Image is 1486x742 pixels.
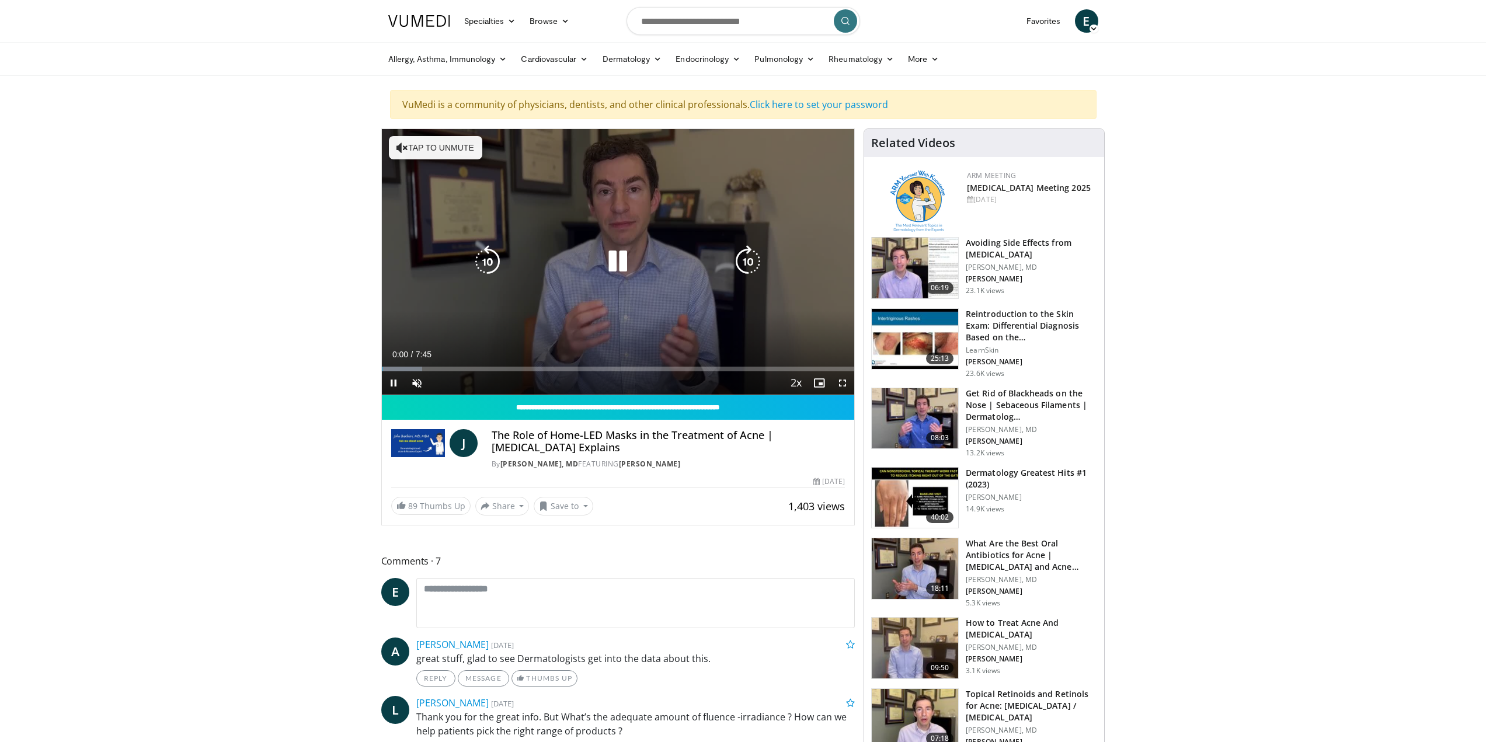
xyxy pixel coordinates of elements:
span: 40:02 [926,511,954,523]
p: great stuff, glad to see Dermatologists get into the data about this. [416,652,855,666]
span: 06:19 [926,282,954,294]
h3: How to Treat Acne And [MEDICAL_DATA] [966,617,1097,640]
div: VuMedi is a community of physicians, dentists, and other clinical professionals. [390,90,1097,119]
video-js: Video Player [382,129,855,395]
h3: Reintroduction to the Skin Exam: Differential Diagnosis Based on the… [966,308,1097,343]
button: Unmute [405,371,429,395]
h3: Get Rid of Blackheads on the Nose | Sebaceous Filaments | Dermatolog… [966,388,1097,423]
button: Enable picture-in-picture mode [808,371,831,395]
div: [DATE] [813,476,845,487]
small: [DATE] [491,640,514,650]
a: [PERSON_NAME], MD [500,459,579,469]
p: 23.6K views [966,369,1004,378]
img: 6f9900f7-f6e7-4fd7-bcbb-2a1dc7b7d476.150x105_q85_crop-smart_upscale.jpg [872,238,958,298]
a: Rheumatology [822,47,901,71]
p: 23.1K views [966,286,1004,295]
p: [PERSON_NAME] [966,493,1097,502]
a: [MEDICAL_DATA] Meeting 2025 [967,182,1091,193]
span: 1,403 views [788,499,845,513]
a: [PERSON_NAME] [619,459,681,469]
a: ARM Meeting [967,170,1016,180]
p: LearnSkin [966,346,1097,355]
a: 06:19 Avoiding Side Effects from [MEDICAL_DATA] [PERSON_NAME], MD [PERSON_NAME] 23.1K views [871,237,1097,299]
h3: Avoiding Side Effects from [MEDICAL_DATA] [966,237,1097,260]
img: 022c50fb-a848-4cac-a9d8-ea0906b33a1b.150x105_q85_crop-smart_upscale.jpg [872,309,958,370]
p: 5.3K views [966,598,1000,608]
a: [PERSON_NAME] [416,638,489,651]
span: 08:03 [926,432,954,444]
p: [PERSON_NAME], MD [966,263,1097,272]
a: Favorites [1019,9,1068,33]
a: L [381,696,409,724]
span: 18:11 [926,583,954,594]
h4: Related Videos [871,136,955,150]
button: Save to [534,497,593,515]
p: 14.9K views [966,504,1004,514]
input: Search topics, interventions [627,7,860,35]
img: cd394936-f734-46a2-a1c5-7eff6e6d7a1f.150x105_q85_crop-smart_upscale.jpg [872,538,958,599]
a: 18:11 What Are the Best Oral Antibiotics for Acne | [MEDICAL_DATA] and Acne… [PERSON_NAME], MD [P... [871,538,1097,608]
a: Dermatology [596,47,669,71]
a: A [381,638,409,666]
h3: Dermatology Greatest Hits #1 (2023) [966,467,1097,490]
img: 167f4955-2110-4677-a6aa-4d4647c2ca19.150x105_q85_crop-smart_upscale.jpg [872,468,958,528]
a: Browse [523,9,576,33]
div: Progress Bar [382,367,855,371]
p: [PERSON_NAME], MD [966,643,1097,652]
a: Reply [416,670,455,687]
p: [PERSON_NAME], MD [966,575,1097,584]
button: Pause [382,371,405,395]
a: 09:50 How to Treat Acne And [MEDICAL_DATA] [PERSON_NAME], MD [PERSON_NAME] 3.1K views [871,617,1097,679]
a: [PERSON_NAME] [416,696,489,709]
span: Comments 7 [381,553,855,569]
p: [PERSON_NAME] [966,357,1097,367]
a: 08:03 Get Rid of Blackheads on the Nose | Sebaceous Filaments | Dermatolog… [PERSON_NAME], MD [PE... [871,388,1097,458]
img: a3cafd6f-40a9-4bb9-837d-a5e4af0c332c.150x105_q85_crop-smart_upscale.jpg [872,618,958,678]
small: [DATE] [491,698,514,709]
p: [PERSON_NAME], MD [966,425,1097,434]
span: / [411,350,413,359]
button: Share [475,497,530,515]
a: E [1075,9,1098,33]
p: 13.2K views [966,448,1004,458]
p: Thank you for the great info. But What’s the adequate amount of fluence -irradiance ? How can we ... [416,710,855,738]
a: Click here to set your password [750,98,888,111]
div: [DATE] [967,194,1095,205]
div: By FEATURING [492,459,845,469]
h3: Topical Retinoids and Retinols for Acne: [MEDICAL_DATA] / [MEDICAL_DATA] [966,688,1097,723]
p: 3.1K views [966,666,1000,675]
img: 54dc8b42-62c8-44d6-bda4-e2b4e6a7c56d.150x105_q85_crop-smart_upscale.jpg [872,388,958,449]
span: 7:45 [416,350,431,359]
p: [PERSON_NAME], MD [966,726,1097,735]
p: [PERSON_NAME] [966,587,1097,596]
p: [PERSON_NAME] [966,274,1097,284]
button: Tap to unmute [389,136,482,159]
a: J [450,429,478,457]
img: VuMedi Logo [388,15,450,27]
a: 89 Thumbs Up [391,497,471,515]
a: Cardiovascular [514,47,595,71]
a: Pulmonology [747,47,822,71]
span: 25:13 [926,353,954,364]
a: Thumbs Up [511,670,577,687]
a: Allergy, Asthma, Immunology [381,47,514,71]
a: More [901,47,946,71]
a: 40:02 Dermatology Greatest Hits #1 (2023) [PERSON_NAME] 14.9K views [871,467,1097,529]
h4: The Role of Home-LED Masks in the Treatment of Acne | [MEDICAL_DATA] Explains [492,429,845,454]
img: 89a28c6a-718a-466f-b4d1-7c1f06d8483b.png.150x105_q85_autocrop_double_scale_upscale_version-0.2.png [890,170,945,232]
p: [PERSON_NAME] [966,654,1097,664]
a: 25:13 Reintroduction to the Skin Exam: Differential Diagnosis Based on the… LearnSkin [PERSON_NAM... [871,308,1097,378]
a: Specialties [457,9,523,33]
p: [PERSON_NAME] [966,437,1097,446]
span: 0:00 [392,350,408,359]
button: Playback Rate [784,371,808,395]
a: E [381,578,409,606]
h3: What Are the Best Oral Antibiotics for Acne | [MEDICAL_DATA] and Acne… [966,538,1097,573]
a: Endocrinology [669,47,747,71]
span: 89 [408,500,417,511]
img: John Barbieri, MD [391,429,445,457]
button: Fullscreen [831,371,854,395]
